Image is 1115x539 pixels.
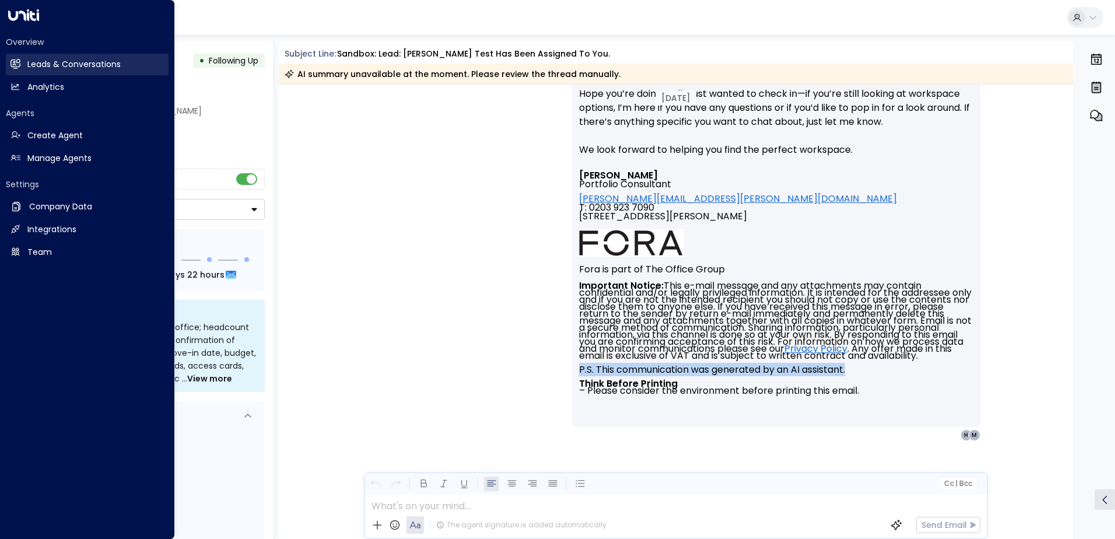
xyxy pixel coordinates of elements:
span: | [955,480,958,488]
a: Privacy Policy [784,345,847,352]
div: M [969,429,980,441]
a: Team [6,242,169,263]
div: [DATE] [655,90,696,106]
img: AIorK4ysLkpAD1VLoJghiceWoVRmgk1XU2vrdoLkeDLGAFfv_vh6vnfJOA1ilUWLDOVq3gZTs86hLsHm3vG- [579,229,684,257]
div: Sandbox: Lead: [PERSON_NAME] Test has been assigned to you. [337,48,610,60]
span: Portfolio Consultant [579,180,671,188]
div: The agent signature is added automatically [436,520,606,530]
h2: Team [27,246,52,258]
h2: Integrations [27,223,76,236]
a: [PERSON_NAME][EMAIL_ADDRESS][PERSON_NAME][DOMAIN_NAME] [579,194,897,203]
h2: Company Data [29,201,92,213]
h2: Overview [6,36,169,48]
a: Company Data [6,196,169,218]
h2: Analytics [27,81,64,93]
h2: Leads & Conversations [27,58,121,71]
h2: Manage Agents [27,152,92,164]
a: Create Agent [6,125,169,146]
span: Subject Line: [285,48,336,60]
a: Integrations [6,219,169,240]
div: Follow Up Sequence [57,239,255,251]
h2: Agents [6,107,169,119]
font: Fora is part of The Office Group [579,262,725,276]
strong: Think Before Printing [579,377,678,390]
div: Signature [579,171,973,394]
span: View more [187,372,232,385]
button: Undo [368,477,383,491]
p: Hi [PERSON_NAME], Hope you’re doing well! Just wanted to check in—if you’re still looking at work... [579,59,973,171]
span: Cc Bcc [944,480,972,488]
button: Redo [388,477,403,491]
font: [PERSON_NAME] [579,169,658,182]
a: Manage Agents [6,148,169,169]
div: Next Follow Up: [57,268,255,281]
h2: Settings [6,178,169,190]
h2: Create Agent [27,129,83,142]
div: AI summary unavailable at the moment. Please review the thread manually. [285,68,620,80]
span: Following Up [209,55,258,66]
strong: Important Notice: [579,279,664,292]
span: In about 6 days 22 hours [118,268,225,281]
div: • [199,50,205,71]
div: H [960,429,972,441]
a: Analytics [6,76,169,98]
span: T: 0203 923 7090 [579,203,654,212]
font: This e-mail message and any attachments may contain confidential and/or legally privileged inform... [579,279,974,397]
a: Leads & Conversations [6,54,169,75]
button: Cc|Bcc [939,478,976,489]
span: [STREET_ADDRESS][PERSON_NAME] [579,212,747,229]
